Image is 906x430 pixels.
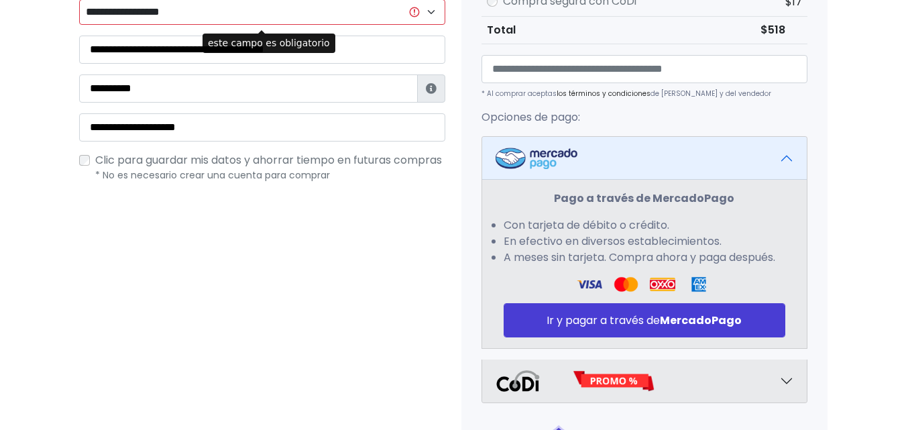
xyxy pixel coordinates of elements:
[504,303,785,337] button: Ir y pagar a través deMercadoPago
[482,16,756,44] th: Total
[496,148,577,169] img: Mercadopago Logo
[95,168,445,182] p: * No es necesario crear una cuenta para comprar
[95,152,442,168] span: Clic para guardar mis datos y ahorrar tiempo en futuras compras
[203,34,335,53] div: este campo es obligatorio
[426,83,437,94] i: Estafeta lo usará para ponerse en contacto en caso de tener algún problema con el envío
[482,109,807,125] p: Opciones de pago:
[660,313,742,328] strong: MercadoPago
[686,276,712,292] img: Amex Logo
[577,276,602,292] img: Visa Logo
[755,16,807,44] td: $518
[573,370,655,392] img: Promo
[504,233,785,250] li: En efectivo en diversos establecimientos.
[496,370,541,392] img: Codi Logo
[504,250,785,266] li: A meses sin tarjeta. Compra ahora y paga después.
[482,89,807,99] p: * Al comprar aceptas de [PERSON_NAME] y del vendedor
[557,89,650,99] a: los términos y condiciones
[650,276,675,292] img: Oxxo Logo
[504,217,785,233] li: Con tarjeta de débito o crédito.
[613,276,638,292] img: Visa Logo
[554,191,734,206] strong: Pago a través de MercadoPago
